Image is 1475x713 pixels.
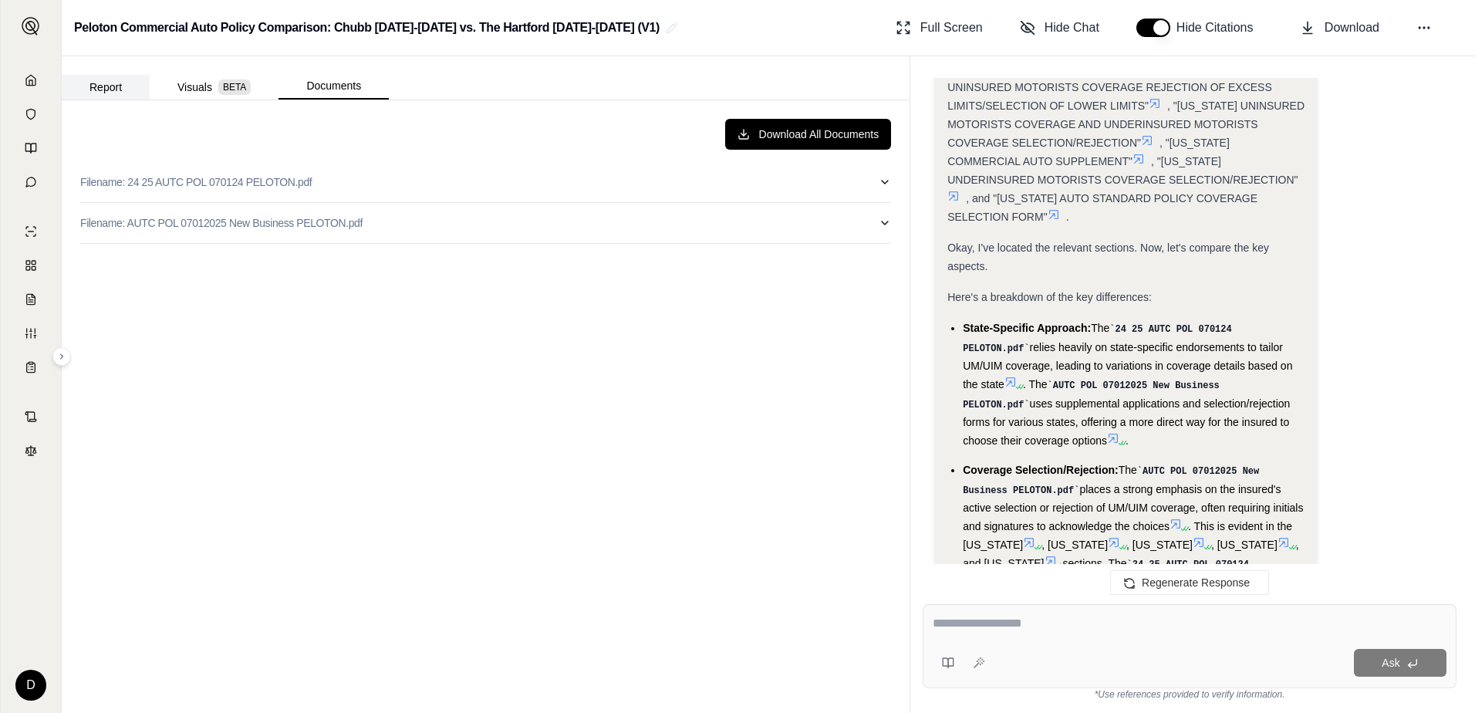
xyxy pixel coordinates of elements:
a: Claim Coverage [10,284,52,315]
span: State-Specific Approach: [963,322,1091,334]
button: Expand sidebar [15,11,46,42]
span: . The [1023,378,1048,390]
p: Filename: 24 25 AUTC POL 070124 PELOTON.pdf [80,174,312,190]
span: sections. The [1063,557,1127,569]
span: Okay, I've located the relevant sections. Now, let's compare the key aspects. [947,242,1269,272]
a: Home [10,65,52,96]
button: Expand sidebar [52,347,71,366]
a: Policy Comparisons [10,250,52,281]
a: Prompt Library [10,133,52,164]
button: Hide Chat [1014,12,1105,43]
a: Chat [10,167,52,198]
button: Filename: AUTC POL 07012025 New Business PELOTON.pdf [80,203,891,243]
span: 24 25 AUTC POL 070124 PELOTON.pdf [963,324,1232,354]
div: D [15,670,46,701]
span: , [US_STATE] [1126,539,1193,551]
span: Here's a breakdown of the key differences: [947,291,1152,303]
button: Filename: 24 25 AUTC POL 070124 PELOTON.pdf [80,162,891,202]
span: Regenerate Response [1142,576,1250,589]
a: Coverage Table [10,352,52,383]
p: Filename: AUTC POL 07012025 New Business PELOTON.pdf [80,215,363,231]
a: Contract Analysis [10,401,52,432]
span: Ask [1382,657,1399,669]
span: Coverage Selection/Rejection: [963,464,1119,476]
span: , and "[US_STATE] AUTO STANDARD POLICY COVERAGE SELECTION FORM" [947,192,1257,223]
a: Single Policy [10,216,52,247]
span: AUTC POL 07012025 New Business PELOTON.pdf [963,380,1220,411]
a: Documents Vault [10,99,52,130]
span: . [1066,211,1069,223]
button: Regenerate Response [1110,570,1269,595]
button: Documents [278,73,389,100]
button: Full Screen [889,12,989,43]
span: uses supplemental applications and selection/rejection forms for various states, offering a more ... [963,397,1290,448]
span: The [1091,322,1109,334]
span: Hide Citations [1176,19,1263,37]
span: Full Screen [920,19,983,37]
span: BETA [218,79,251,95]
a: Custom Report [10,318,52,349]
span: Download [1325,19,1379,37]
h2: Peloton Commercial Auto Policy Comparison: Chubb [DATE]-[DATE] vs. The Hartford [DATE]-[DATE] (V1) [74,14,660,42]
span: , "[US_STATE] UNINSURED MOTORISTS COVERAGE AND UNDERINSURED MOTORISTS COVERAGE SELECTION/REJECTION" [947,100,1305,149]
button: Report [62,75,150,100]
span: AUTC POL 07012025 New Business PELOTON.pdf [963,466,1259,496]
span: places a strong emphasis on the insured's active selection or rejection of UM/UIM coverage, often... [963,483,1303,533]
span: , [US_STATE] [1211,539,1278,551]
img: Expand sidebar [22,17,40,35]
button: Download All Documents [725,119,892,150]
button: Visuals [150,75,278,100]
a: Legal Search Engine [10,435,52,466]
span: . [1126,434,1129,447]
span: The [1119,464,1137,476]
span: , [US_STATE] [1041,539,1108,551]
span: relies heavily on state-specific endorsements to tailor UM/UIM coverage, leading to variations in... [963,341,1292,391]
button: Ask [1354,649,1446,677]
span: Hide Chat [1045,19,1099,37]
button: Download [1294,12,1386,43]
div: *Use references provided to verify information. [923,688,1456,701]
